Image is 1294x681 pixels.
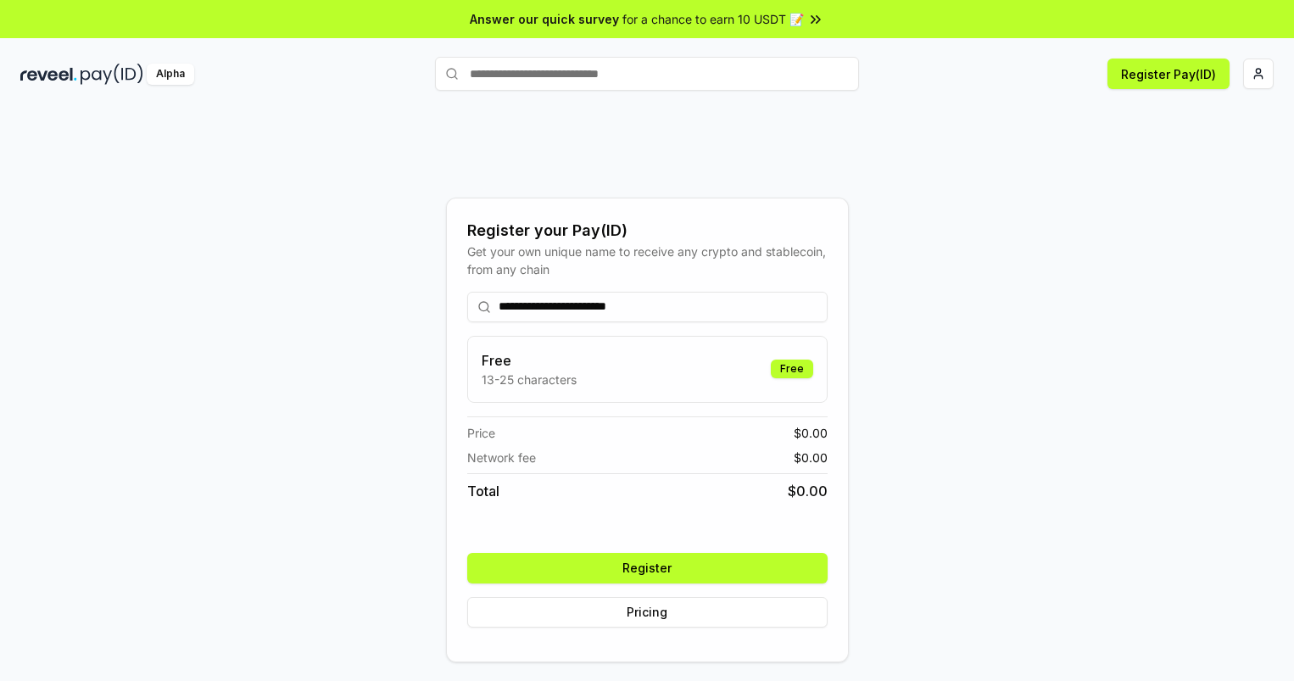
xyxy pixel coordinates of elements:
[470,10,619,28] span: Answer our quick survey
[788,481,828,501] span: $ 0.00
[794,449,828,466] span: $ 0.00
[794,424,828,442] span: $ 0.00
[81,64,143,85] img: pay_id
[622,10,804,28] span: for a chance to earn 10 USDT 📝
[771,360,813,378] div: Free
[467,424,495,442] span: Price
[467,553,828,583] button: Register
[467,481,499,501] span: Total
[482,350,577,371] h3: Free
[1107,59,1230,89] button: Register Pay(ID)
[467,597,828,628] button: Pricing
[467,449,536,466] span: Network fee
[20,64,77,85] img: reveel_dark
[467,243,828,278] div: Get your own unique name to receive any crypto and stablecoin, from any chain
[467,219,828,243] div: Register your Pay(ID)
[147,64,194,85] div: Alpha
[482,371,577,388] p: 13-25 characters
